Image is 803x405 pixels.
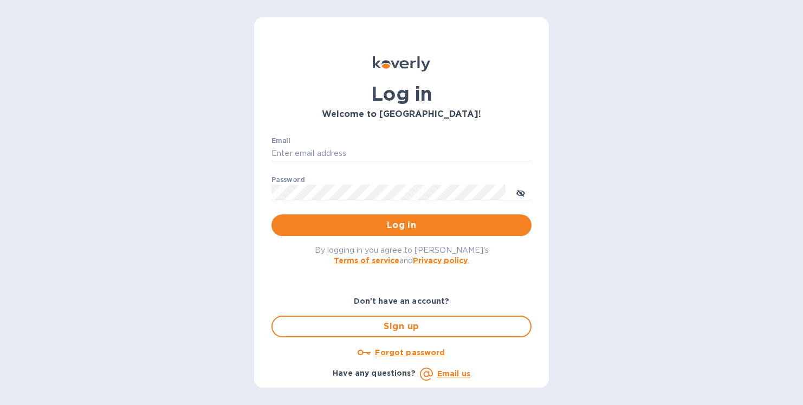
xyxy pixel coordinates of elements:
[437,369,470,378] a: Email us
[271,82,532,105] h1: Log in
[373,56,430,71] img: Koverly
[271,138,290,144] label: Email
[334,256,399,265] a: Terms of service
[333,369,416,377] b: Have any questions?
[271,214,532,236] button: Log in
[413,256,468,265] a: Privacy policy
[280,219,523,232] span: Log in
[271,109,532,120] h3: Welcome to [GEOGRAPHIC_DATA]!
[271,146,532,162] input: Enter email address
[354,297,450,305] b: Don't have an account?
[510,181,532,203] button: toggle password visibility
[315,246,489,265] span: By logging in you agree to [PERSON_NAME]'s and .
[271,316,532,337] button: Sign up
[271,177,305,183] label: Password
[281,320,522,333] span: Sign up
[375,348,445,357] u: Forgot password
